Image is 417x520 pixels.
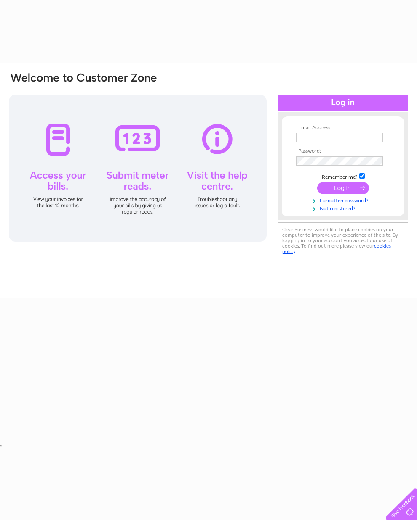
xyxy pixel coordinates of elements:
td: Remember me? [294,172,392,180]
a: Forgotten password? [296,196,392,204]
input: Submit [317,182,369,194]
div: Clear Business would like to place cookies on your computer to improve your experience of the sit... [278,222,408,259]
th: Email Address: [294,125,392,131]
th: Password: [294,148,392,154]
a: cookies policy [282,243,391,254]
a: Not registered? [296,204,392,212]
